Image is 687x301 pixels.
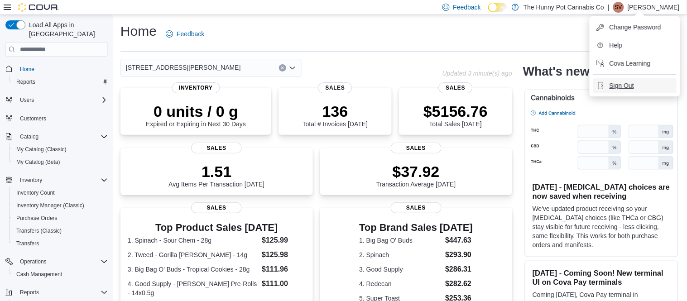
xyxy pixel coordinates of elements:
span: Change Password [610,23,661,32]
dt: 4. Good Supply - [PERSON_NAME] Pre-Rolls - 14x0.5g [128,279,258,297]
span: Feedback [177,29,204,38]
span: Inventory [20,177,42,184]
h1: Home [120,22,157,40]
button: Catalog [16,131,42,142]
p: We've updated product receiving so your [MEDICAL_DATA] choices (like THCa or CBG) stay visible fo... [533,204,670,249]
span: Help [610,41,623,50]
button: Inventory Manager (Classic) [9,199,111,212]
span: Sales [318,82,352,93]
span: Inventory Manager (Classic) [16,202,84,209]
a: Inventory Count [13,187,58,198]
span: Customers [16,113,108,124]
span: My Catalog (Beta) [13,157,108,167]
dt: 3. Big Bag O' Buds - Tropical Cookies - 28g [128,265,258,274]
button: Operations [2,255,111,268]
button: Purchase Orders [9,212,111,225]
button: Customers [2,112,111,125]
div: Total # Invoices [DATE] [303,102,368,128]
dt: 4. Redecan [359,279,442,288]
span: Operations [16,256,108,267]
button: Users [2,94,111,106]
span: Operations [20,258,47,265]
span: Reports [16,78,35,86]
dd: $447.63 [445,235,473,246]
a: Inventory Manager (Classic) [13,200,88,211]
h2: What's new [523,64,590,79]
span: Inventory Count [16,189,55,196]
span: Inventory [172,82,220,93]
span: Sales [191,202,242,213]
span: Inventory [16,175,108,186]
span: Users [20,96,34,104]
a: Transfers (Classic) [13,225,65,236]
span: Transfers (Classic) [13,225,108,236]
button: Catalog [2,130,111,143]
button: Inventory [2,174,111,186]
dd: $111.96 [262,264,305,275]
span: Transfers (Classic) [16,227,62,234]
span: Catalog [16,131,108,142]
span: My Catalog (Beta) [16,158,60,166]
dd: $286.31 [445,264,473,275]
span: Purchase Orders [13,213,108,224]
p: 1.51 [168,162,264,181]
button: Reports [9,76,111,88]
a: Reports [13,76,39,87]
span: Cash Management [13,269,108,280]
span: My Catalog (Classic) [16,146,67,153]
a: Feedback [162,25,208,43]
span: Home [20,66,34,73]
span: [STREET_ADDRESS][PERSON_NAME] [126,62,241,73]
dd: $125.98 [262,249,305,260]
span: Catalog [20,133,38,140]
p: The Hunny Pot Cannabis Co [524,2,604,13]
button: Transfers (Classic) [9,225,111,237]
h3: [DATE] - [MEDICAL_DATA] choices are now saved when receiving [533,182,670,201]
dt: 1. Big Bag O' Buds [359,236,442,245]
span: Customers [20,115,46,122]
h3: [DATE] - Coming Soon! New terminal UI on Cova Pay terminals [533,268,670,287]
input: Dark Mode [488,3,507,12]
span: SV [615,2,622,13]
dd: $282.62 [445,278,473,289]
span: Purchase Orders [16,215,58,222]
p: 0 units / 0 g [146,102,246,120]
button: Change Password [593,20,677,34]
button: Operations [16,256,50,267]
button: Cova Learning [593,56,677,71]
button: Inventory [16,175,46,186]
a: Customers [16,113,50,124]
span: Cova Learning [610,59,651,68]
div: Transaction Average [DATE] [376,162,456,188]
a: Purchase Orders [13,213,61,224]
span: My Catalog (Classic) [13,144,108,155]
button: Users [16,95,38,105]
dd: $111.00 [262,278,305,289]
span: Transfers [13,238,108,249]
dd: $293.90 [445,249,473,260]
div: Avg Items Per Transaction [DATE] [168,162,264,188]
dt: 3. Good Supply [359,265,442,274]
dt: 2. Tweed - Gorilla [PERSON_NAME] - 14g [128,250,258,259]
p: $5156.76 [423,102,488,120]
span: Feedback [453,3,481,12]
span: Inventory Count [13,187,108,198]
span: Reports [13,76,108,87]
button: Clear input [279,64,286,72]
span: Users [16,95,108,105]
p: 136 [303,102,368,120]
button: My Catalog (Beta) [9,156,111,168]
span: Dark Mode [488,12,489,13]
a: Cash Management [13,269,66,280]
span: Sales [191,143,242,153]
button: Cash Management [9,268,111,281]
h3: Top Product Sales [DATE] [128,222,306,233]
span: Sign Out [610,81,634,90]
span: Sales [439,82,473,93]
div: Total Sales [DATE] [423,102,488,128]
h3: Top Brand Sales [DATE] [359,222,473,233]
dd: $125.99 [262,235,305,246]
span: Transfers [16,240,39,247]
button: Help [593,38,677,53]
button: Sign Out [593,78,677,93]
